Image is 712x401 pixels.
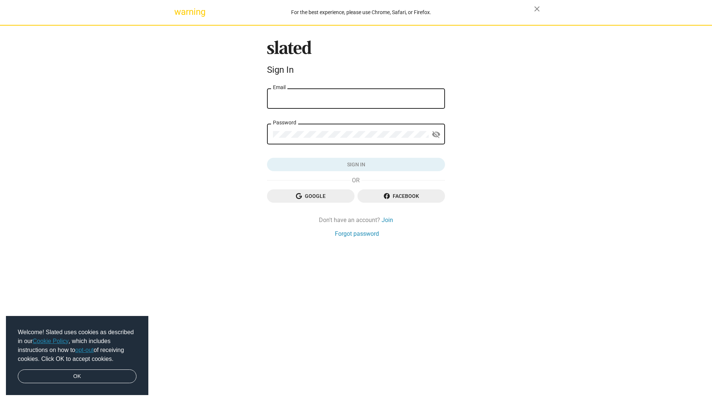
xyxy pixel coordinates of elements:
a: Join [382,216,393,224]
div: Don't have an account? [267,216,445,224]
span: Google [273,189,349,203]
button: Facebook [357,189,445,203]
mat-icon: visibility_off [432,129,441,140]
div: For the best experience, please use Chrome, Safari, or Firefox. [188,7,534,17]
a: Forgot password [335,230,379,238]
button: Google [267,189,355,203]
span: Facebook [363,189,439,203]
div: cookieconsent [6,316,148,395]
button: Show password [429,127,444,142]
div: Sign In [267,65,445,75]
sl-branding: Sign In [267,40,445,78]
a: opt-out [75,347,94,353]
mat-icon: close [533,4,541,13]
mat-icon: warning [174,7,183,16]
a: dismiss cookie message [18,369,136,384]
span: Welcome! Slated uses cookies as described in our , which includes instructions on how to of recei... [18,328,136,363]
a: Cookie Policy [33,338,69,344]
